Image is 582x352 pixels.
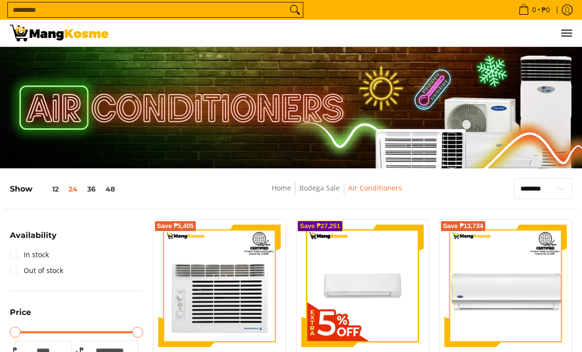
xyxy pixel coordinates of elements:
span: Save ₱13,734 [443,223,483,229]
span: Price [10,309,31,316]
a: In stock [10,247,49,263]
nav: Main Menu [118,20,572,46]
nav: Breadcrumbs [204,182,469,204]
h5: Show [10,184,120,194]
a: Home [272,183,291,193]
a: Bodega Sale [299,183,340,193]
a: Air Conditioners [348,183,402,193]
span: Availability [10,232,57,239]
img: Kelvinator 0.75 HP Deluxe Eco, Window-Type Air Conditioner (Class A) [158,225,281,347]
summary: Open [10,232,57,247]
img: Carrier 1.0 HP Optima 3 R32 Split-Type Non-Inverter Air Conditioner (Class A) [444,225,567,347]
span: • [515,4,553,15]
span: Save ₱27,251 [300,223,340,229]
img: Bodega Sale Aircon l Mang Kosme: Home Appliances Warehouse Sale [10,25,109,41]
button: 12 [33,185,64,193]
span: 0 [531,6,538,13]
button: 24 [64,185,82,193]
span: Save ₱5,405 [157,223,194,229]
button: Menu [560,20,572,46]
img: Toshiba 2 HP New Model Split-Type Inverter Air Conditioner (Class A) [301,225,424,347]
button: 36 [82,185,101,193]
a: Out of stock [10,263,63,278]
span: ₱0 [540,6,551,13]
ul: Customer Navigation [118,20,572,46]
button: 48 [101,185,120,193]
summary: Open [10,309,31,324]
button: Search [287,2,303,17]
